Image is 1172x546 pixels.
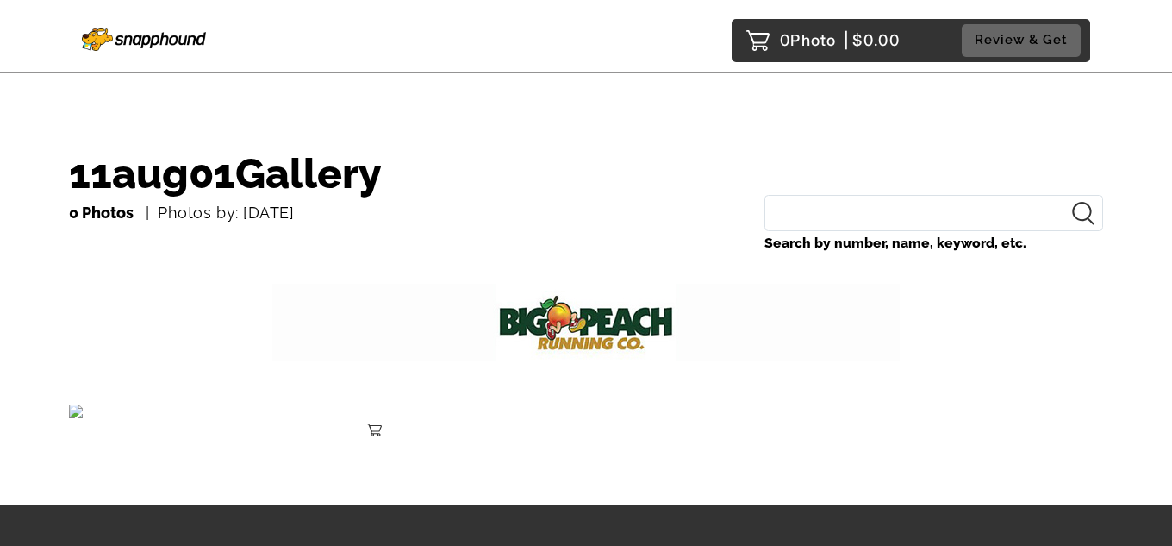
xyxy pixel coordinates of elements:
span: | [844,31,850,49]
span: Photo [790,27,836,54]
a: Review & Get [962,24,1086,56]
label: Search by number, name, keyword, etc. [764,231,1103,255]
h1: 11aug01Gallery [69,152,1103,195]
img: Snapphound Logo [82,22,206,51]
p: 0 Photos [69,199,134,227]
button: Review & Get [962,24,1081,56]
img: 172%2F11aug01%2Fgallery%2Fundefined%2Fmobile.jpg [272,284,900,361]
p: $0.00 [78,391,119,418]
p: 0 $0.00 [780,27,900,54]
p: Photos by: [DATE] [146,199,295,227]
